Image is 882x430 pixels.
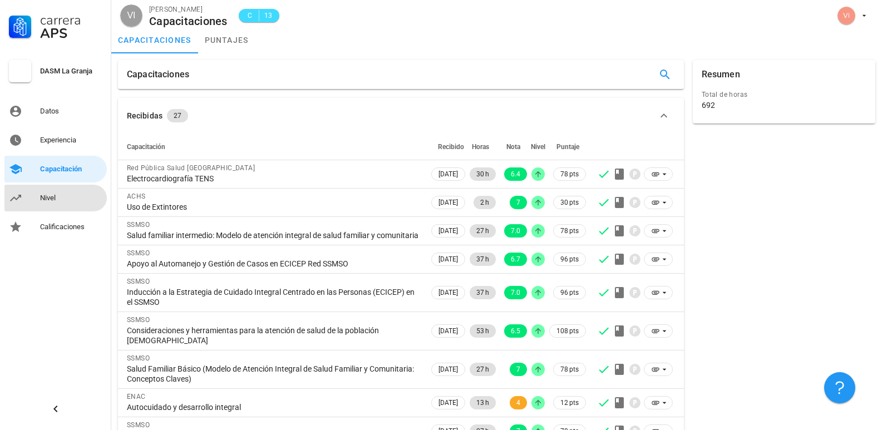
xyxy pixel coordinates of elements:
[127,287,420,307] div: Inducción a la Estrategia de Cuidado Integral Centrado en las Personas (ECICEP) en el SSMSO
[127,278,150,285] span: SSMSO
[438,286,458,299] span: [DATE]
[127,325,420,345] div: Consideraciones y herramientas para la atención de salud de la población [DEMOGRAPHIC_DATA]
[702,89,866,100] div: Total de horas
[127,354,150,362] span: SSMSO
[198,27,255,53] a: puntajes
[702,100,715,110] div: 692
[560,364,579,375] span: 78 pts
[498,134,529,160] th: Nota
[476,363,489,376] span: 27 h
[472,143,489,151] span: Horas
[511,324,520,338] span: 6.5
[560,397,579,408] span: 12 pts
[120,4,142,27] div: avatar
[40,27,102,40] div: APS
[438,143,464,151] span: Recibido
[40,223,102,231] div: Calificaciones
[438,253,458,265] span: [DATE]
[429,134,467,160] th: Recibido
[702,60,740,89] div: Resumen
[127,143,165,151] span: Capacitación
[560,225,579,236] span: 78 pts
[837,7,855,24] div: avatar
[516,363,520,376] span: 7
[127,259,420,269] div: Apoyo al Automanejo y Gestión de Casos en ECICEP Red SSMSO
[127,174,420,184] div: Electrocardiografía TENS
[438,363,458,375] span: [DATE]
[556,325,579,337] span: 108 pts
[511,167,520,181] span: 6.4
[506,143,520,151] span: Nota
[111,27,198,53] a: capacitaciones
[4,214,107,240] a: Calificaciones
[127,402,420,412] div: Autocuidado y desarrollo integral
[127,192,146,200] span: ACHS
[556,143,579,151] span: Puntaje
[438,225,458,237] span: [DATE]
[127,60,189,89] div: Capacitaciones
[127,4,135,27] span: VI
[40,13,102,27] div: Carrera
[438,397,458,409] span: [DATE]
[40,67,102,76] div: DASM La Granja
[516,396,520,409] span: 4
[467,134,498,160] th: Horas
[40,194,102,202] div: Nivel
[127,164,255,172] span: Red Pública Salud [GEOGRAPHIC_DATA]
[560,169,579,180] span: 78 pts
[127,202,420,212] div: Uso de Extintores
[127,249,150,257] span: SSMSO
[40,107,102,116] div: Datos
[438,168,458,180] span: [DATE]
[531,143,545,151] span: Nivel
[511,286,520,299] span: 7.0
[547,134,588,160] th: Puntaje
[476,286,489,299] span: 37 h
[127,393,146,401] span: ENAC
[149,4,228,15] div: [PERSON_NAME]
[560,287,579,298] span: 96 pts
[127,421,150,429] span: SSMSO
[511,253,520,266] span: 6.7
[511,224,520,238] span: 7.0
[4,127,107,154] a: Experiencia
[40,136,102,145] div: Experiencia
[476,324,489,338] span: 53 h
[529,134,547,160] th: Nivel
[476,224,489,238] span: 27 h
[4,185,107,211] a: Nivel
[4,156,107,182] a: Capacitación
[476,167,489,181] span: 30 h
[476,253,489,266] span: 37 h
[516,196,520,209] span: 7
[118,98,684,134] button: Recibidas 27
[127,364,420,384] div: Salud Familiar Básico (Modelo de Atención Integral de Salud Familiar y Comunitaria: Conceptos Cla...
[245,10,254,21] span: C
[438,325,458,337] span: [DATE]
[560,197,579,208] span: 30 pts
[476,396,489,409] span: 13 h
[264,10,273,21] span: 13
[149,15,228,27] div: Capacitaciones
[118,134,429,160] th: Capacitación
[480,196,489,209] span: 2 h
[4,98,107,125] a: Datos
[40,165,102,174] div: Capacitación
[438,196,458,209] span: [DATE]
[127,110,162,122] div: Recibidas
[127,230,420,240] div: Salud familiar intermedio: Modelo de atención integral de salud familiar y comunitaria
[560,254,579,265] span: 96 pts
[127,221,150,229] span: SSMSO
[174,109,181,122] span: 27
[127,316,150,324] span: SSMSO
